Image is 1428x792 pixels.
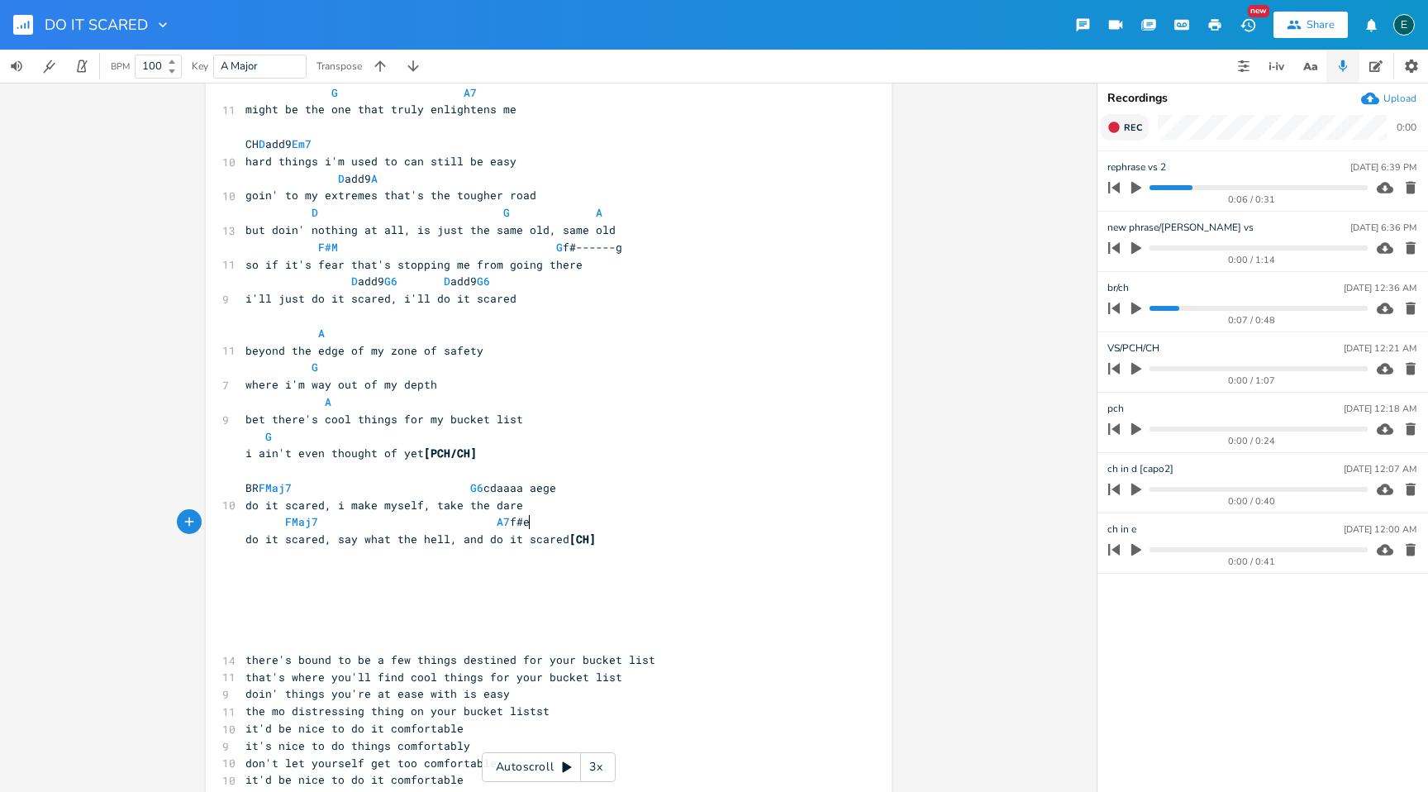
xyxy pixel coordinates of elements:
span: G [312,360,318,375]
div: BPM [111,62,130,71]
span: beyond the edge of my zone of safety [245,343,483,358]
span: don't let yourself get too comfortable [245,756,497,771]
span: DO IT SCARED [45,17,148,32]
span: i'll just do it scared, i'll do it scared [245,291,516,306]
div: 0:06 / 0:31 [1136,195,1368,204]
span: f#------g [245,240,622,255]
div: Share [1307,17,1335,32]
div: 0:00 / 0:24 [1136,437,1368,446]
span: A [596,205,602,220]
span: f#e [245,514,530,529]
span: A [371,171,378,186]
span: D [338,171,345,186]
div: 0:00 / 1:14 [1136,255,1368,265]
button: Rec [1101,114,1149,141]
span: add9 [245,171,378,186]
span: the mo distressing thing on your bucket listst [245,704,550,718]
span: A7 [464,85,477,100]
span: G [556,240,563,255]
span: CH add9 [245,136,312,151]
span: do it scared, i make myself, take the dare [245,498,523,513]
span: br/ch [1107,280,1129,296]
span: add9 add9 [245,274,497,289]
span: but doin' nothing at all, is just the same old, same old [245,222,616,237]
div: 0:07 / 0:48 [1136,316,1368,325]
span: it'd be nice to do it comfortable [245,772,464,787]
span: G6 [384,274,397,289]
span: i ain't even thought of yet [245,446,477,460]
span: [CH] [569,532,596,546]
span: G [503,205,510,220]
span: G6 [470,480,483,495]
div: Recordings [1107,93,1418,104]
span: hard things i'm used to can still be easy [245,154,516,169]
span: do it scared, say what the hell, and do it scared [245,532,596,546]
span: it'd be nice to do it comfortable [245,721,464,736]
span: FMaj7 [285,514,318,529]
div: 0:00 / 0:41 [1136,557,1368,566]
span: FMaj7 [259,480,292,495]
span: A Major [221,59,258,74]
span: bet there's cool things for my bucket list [245,412,523,427]
span: that's where you'll find cool things for your bucket list [245,670,622,685]
button: E [1393,6,1415,44]
div: [DATE] 12:36 AM [1344,284,1416,293]
span: where i'm way out of my depth [245,377,437,392]
span: might be the one that truly enlightens me [245,102,516,117]
div: Key [192,61,208,71]
span: ch in d [capo2] [1107,461,1173,477]
span: ch in e [1107,522,1136,537]
div: Transpose [317,61,362,71]
div: [DATE] 12:21 AM [1344,344,1416,353]
span: it's nice to do things comfortably [245,738,470,753]
div: [DATE] 6:36 PM [1350,223,1416,232]
span: new phrase/[PERSON_NAME] vs [1107,220,1254,236]
div: [DATE] 12:00 AM [1344,525,1416,534]
div: 0:00 / 0:40 [1136,497,1368,506]
div: Upload [1383,92,1416,105]
div: [DATE] 12:18 AM [1344,404,1416,413]
span: Em7 [292,136,312,151]
span: G6 [477,274,490,289]
span: G [331,85,338,100]
div: [DATE] 12:07 AM [1344,465,1416,474]
span: D [312,205,318,220]
span: D [351,274,358,289]
span: A7 [497,514,510,529]
div: New [1248,5,1269,17]
span: Rec [1124,122,1142,134]
span: there's bound to be a few things destined for your bucket list [245,652,655,667]
div: [DATE] 6:39 PM [1350,163,1416,172]
span: doin' things you're at ease with is easy [245,686,510,701]
div: 3x [581,752,611,782]
span: pch [1107,401,1124,417]
div: edenmusic [1393,14,1415,36]
span: VS/PCH/CH [1107,341,1159,356]
span: BR cdaaaa aege [245,480,556,495]
span: [PCH/CH] [424,446,477,460]
span: G [265,429,272,444]
span: F#M [318,240,338,255]
div: Autoscroll [482,752,616,782]
span: goin' to my extremes that's the tougher road [245,188,536,203]
span: A [325,394,331,409]
button: Share [1273,12,1348,38]
span: rephrase vs 2 [1107,160,1166,175]
div: 0:00 [1397,122,1416,132]
span: A [318,326,325,341]
div: 0:00 / 1:07 [1136,376,1368,385]
span: D [444,274,450,289]
button: Upload [1361,89,1416,107]
span: D [259,136,265,151]
button: New [1231,10,1264,40]
span: so if it's fear that's stopping me from going there [245,257,583,272]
